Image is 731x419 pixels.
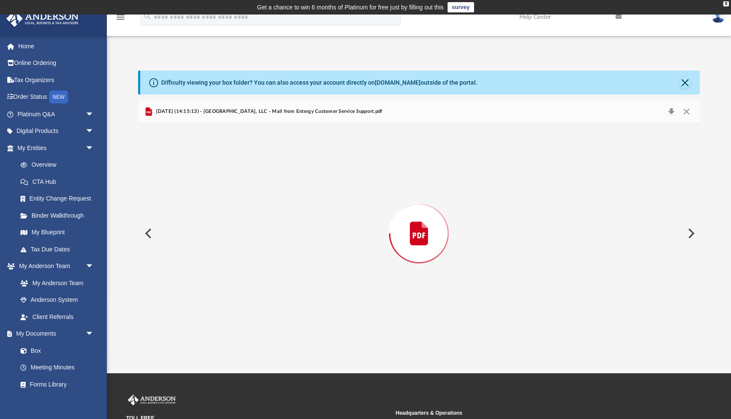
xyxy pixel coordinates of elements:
[6,123,107,140] a: Digital Productsarrow_drop_down
[143,12,152,21] i: search
[6,139,107,156] a: My Entitiesarrow_drop_down
[138,100,700,344] div: Preview
[6,106,107,123] a: Platinum Q&Aarrow_drop_down
[6,89,107,106] a: Order StatusNEW
[12,292,103,309] a: Anderson System
[6,55,107,72] a: Online Ordering
[12,156,107,174] a: Overview
[126,395,177,406] img: Anderson Advisors Platinum Portal
[85,258,103,275] span: arrow_drop_down
[12,342,98,359] a: Box
[663,106,679,118] button: Download
[138,221,157,245] button: Previous File
[12,190,107,207] a: Entity Change Request
[49,91,68,103] div: NEW
[154,108,382,115] span: [DATE] (14:15:13) - [GEOGRAPHIC_DATA], LLC - Mail from Entergy Customer Service Support.pdf
[85,123,103,140] span: arrow_drop_down
[12,241,107,258] a: Tax Due Dates
[257,2,444,12] div: Get a chance to win 6 months of Platinum for free just by filling out this
[6,71,107,89] a: Tax Organizers
[12,308,103,325] a: Client Referrals
[85,139,103,157] span: arrow_drop_down
[679,77,691,89] button: Close
[115,12,126,22] i: menu
[115,16,126,22] a: menu
[12,376,98,393] a: Forms Library
[85,106,103,123] span: arrow_drop_down
[679,106,694,118] button: Close
[396,409,660,417] small: Headquarters & Operations
[6,38,107,55] a: Home
[12,173,107,190] a: CTA Hub
[12,207,107,224] a: Binder Walkthrough
[4,10,81,27] img: Anderson Advisors Platinum Portal
[723,1,729,6] div: close
[12,224,103,241] a: My Blueprint
[712,11,725,23] img: User Pic
[12,274,98,292] a: My Anderson Team
[681,221,700,245] button: Next File
[6,325,103,342] a: My Documentsarrow_drop_down
[448,2,474,12] a: survey
[6,258,103,275] a: My Anderson Teamarrow_drop_down
[375,79,421,86] a: [DOMAIN_NAME]
[85,325,103,343] span: arrow_drop_down
[12,359,103,376] a: Meeting Minutes
[161,78,478,87] div: Difficulty viewing your box folder? You can also access your account directly on outside of the p...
